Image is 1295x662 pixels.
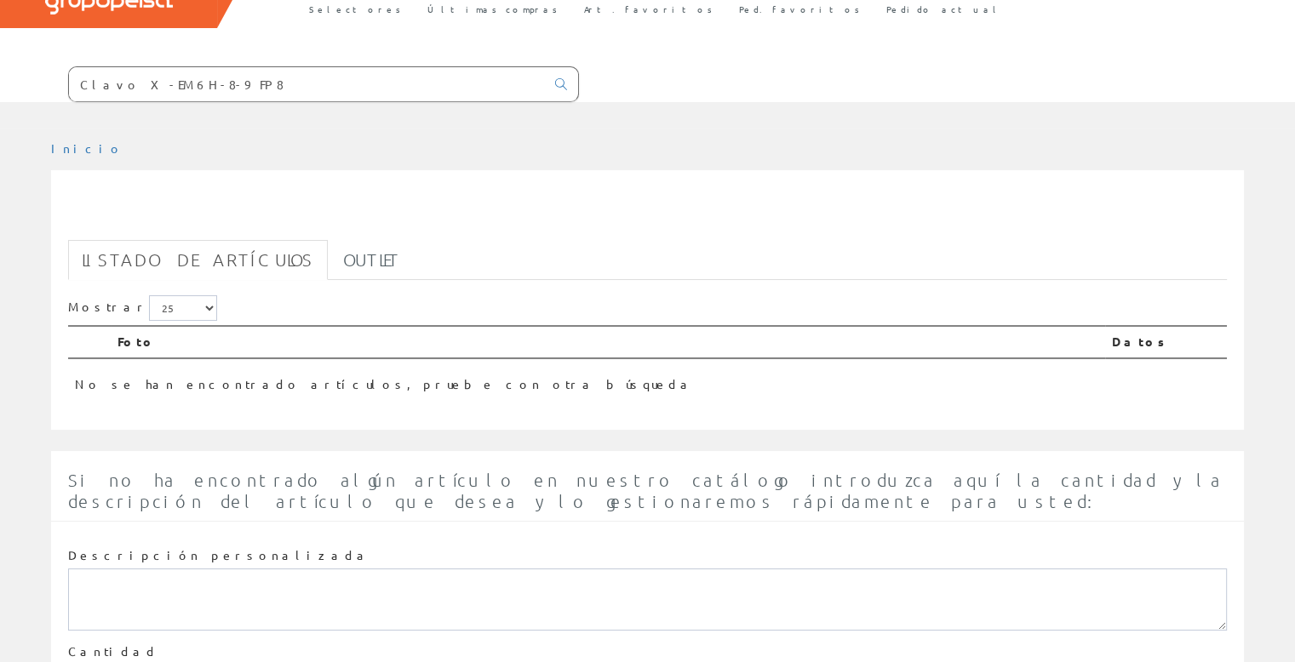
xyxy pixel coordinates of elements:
span: Ped. favoritos [739,1,860,18]
label: Cantidad [68,643,158,660]
th: Foto [111,326,1105,358]
span: Últimas compras [427,1,558,18]
a: Outlet [329,240,414,280]
label: Mostrar [68,295,217,321]
span: Selectores [309,1,401,18]
a: Inicio [51,140,123,156]
input: Buscar ... [69,67,545,101]
span: Pedido actual [886,1,1002,18]
td: No se han encontrado artículos, pruebe con otra búsqueda [68,358,1105,400]
label: Descripción personalizada [68,547,370,564]
h1: Clavo X-EM6H-8-9 FP8 [68,197,1227,231]
span: Si no ha encontrado algún artículo en nuestro catálogo introduzca aquí la cantidad y la descripci... [68,470,1223,511]
th: Datos [1105,326,1227,358]
select: Mostrar [149,295,217,321]
span: Art. favoritos [584,1,713,18]
a: Listado de artículos [68,240,328,280]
